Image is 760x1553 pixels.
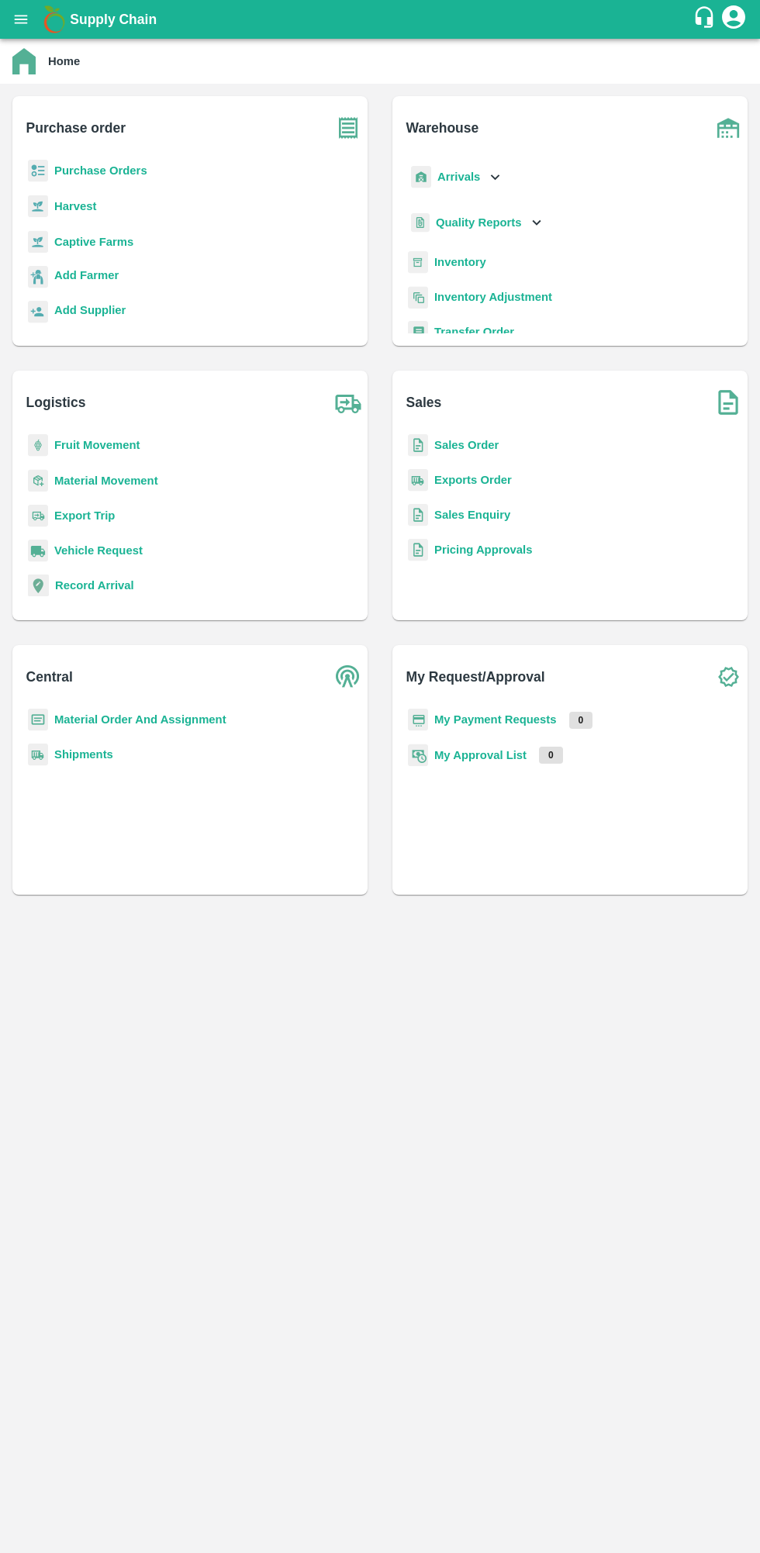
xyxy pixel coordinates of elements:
img: sales [408,539,428,561]
img: fruit [28,434,48,457]
img: qualityReport [411,213,430,233]
b: Purchase order [26,117,126,139]
b: Add Supplier [54,304,126,316]
img: warehouse [709,109,748,147]
a: Shipments [54,748,113,761]
a: Pricing Approvals [434,544,532,556]
b: Sales [406,392,442,413]
img: purchase [329,109,368,147]
img: soSales [709,383,748,422]
p: 0 [569,712,593,729]
b: Quality Reports [436,216,522,229]
img: whInventory [408,251,428,274]
a: Supply Chain [70,9,693,30]
a: Transfer Order [434,326,514,338]
img: approval [408,744,428,767]
img: centralMaterial [28,709,48,731]
b: Warehouse [406,117,479,139]
div: Quality Reports [408,207,545,239]
img: logo [39,4,70,35]
img: truck [329,383,368,422]
a: Captive Farms [54,236,133,248]
a: Vehicle Request [54,544,143,557]
a: Exports Order [434,474,512,486]
a: Export Trip [54,509,115,522]
a: Add Farmer [54,267,119,288]
a: Material Movement [54,475,158,487]
img: recordArrival [28,575,49,596]
div: customer-support [693,5,720,33]
img: whArrival [411,166,431,188]
a: Sales Order [434,439,499,451]
img: harvest [28,195,48,218]
button: open drawer [3,2,39,37]
a: Inventory Adjustment [434,291,552,303]
b: Home [48,55,80,67]
img: inventory [408,286,428,309]
a: Fruit Movement [54,439,140,451]
img: home [12,48,36,74]
a: Harvest [54,200,96,212]
a: Inventory [434,256,486,268]
div: account of current user [720,3,748,36]
a: Material Order And Assignment [54,713,226,726]
img: supplier [28,301,48,323]
img: sales [408,434,428,457]
img: harvest [28,230,48,254]
img: vehicle [28,540,48,562]
img: sales [408,504,428,526]
a: Add Supplier [54,302,126,323]
a: Purchase Orders [54,164,147,177]
div: Arrivals [408,160,504,195]
a: Sales Enquiry [434,509,510,521]
img: reciept [28,160,48,182]
img: delivery [28,505,48,527]
b: Central [26,666,73,688]
a: Record Arrival [55,579,134,592]
img: whTransfer [408,321,428,343]
img: payment [408,709,428,731]
img: shipments [28,744,48,766]
p: 0 [539,747,563,764]
img: shipments [408,469,428,492]
img: central [329,657,368,696]
a: My Approval List [434,749,527,761]
b: Arrivals [437,171,480,183]
a: My Payment Requests [434,713,557,726]
img: farmer [28,266,48,288]
b: Add Farmer [54,269,119,281]
b: My Request/Approval [406,666,545,688]
img: material [28,469,48,492]
b: Supply Chain [70,12,157,27]
img: check [709,657,748,696]
b: Logistics [26,392,86,413]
